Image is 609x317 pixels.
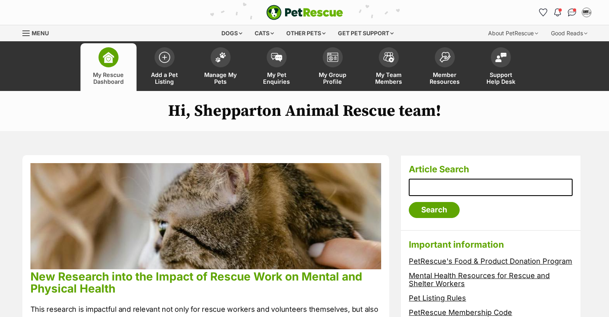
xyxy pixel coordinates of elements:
[537,6,593,19] ul: Account quick links
[215,52,226,63] img: manage-my-pets-icon-02211641906a0b7f246fdf0571729dbe1e7629f14944591b6c1af311fb30b64b.svg
[551,6,564,19] button: Notifications
[583,8,591,16] img: Shepparton Animal Rescue and Rehoming profile pic
[409,257,572,265] a: PetRescue's Food & Product Donation Program
[361,43,417,91] a: My Team Members
[417,43,473,91] a: Member Resources
[537,6,550,19] a: Favourites
[545,25,593,41] div: Good Reads
[266,5,343,20] a: PetRescue
[80,43,137,91] a: My Rescue Dashboard
[281,25,331,41] div: Other pets
[159,52,170,63] img: add-pet-listing-icon-0afa8454b4691262ce3f59096e99ab1cd57d4a30225e0717b998d2c9b9846f56.svg
[383,52,394,63] img: team-members-icon-5396bd8760b3fe7c0b43da4ab00e1e3bb1a5d9ba89233759b79545d2d3fc5d0d.svg
[409,164,573,175] h3: Article Search
[566,6,579,19] a: Conversations
[90,71,127,85] span: My Rescue Dashboard
[266,5,343,20] img: logo-e224e6f780fb5917bec1dbf3a21bbac754714ae5b6737aabdf751b685950b380.svg
[103,52,114,63] img: dashboard-icon-eb2f2d2d3e046f16d808141f083e7271f6b2e854fb5c12c21221c1fb7104beca.svg
[315,71,351,85] span: My Group Profile
[249,25,279,41] div: Cats
[193,43,249,91] a: Manage My Pets
[30,270,362,295] a: New Research into the Impact of Rescue Work on Mental and Physical Health
[216,25,248,41] div: Dogs
[327,52,338,62] img: group-profile-icon-3fa3cf56718a62981997c0bc7e787c4b2cf8bcc04b72c1350f741eb67cf2f40e.svg
[30,163,382,269] img: phpu68lcuz3p4idnkqkn.jpg
[305,43,361,91] a: My Group Profile
[439,52,450,63] img: member-resources-icon-8e73f808a243e03378d46382f2149f9095a855e16c252ad45f914b54edf8863c.svg
[409,294,466,302] a: Pet Listing Rules
[147,71,183,85] span: Add a Pet Listing
[32,30,49,36] span: Menu
[473,43,529,91] a: Support Help Desk
[409,202,460,218] input: Search
[332,25,399,41] div: Get pet support
[568,8,576,16] img: chat-41dd97257d64d25036548639549fe6c8038ab92f7586957e7f3b1b290dea8141.svg
[427,71,463,85] span: Member Resources
[554,8,561,16] img: notifications-46538b983faf8c2785f20acdc204bb7945ddae34d4c08c2a6579f10ce5e182be.svg
[482,25,544,41] div: About PetRescue
[137,43,193,91] a: Add a Pet Listing
[203,71,239,85] span: Manage My Pets
[409,271,550,288] a: Mental Health Resources for Rescue and Shelter Workers
[371,71,407,85] span: My Team Members
[409,308,512,317] a: PetRescue Membership Code
[495,52,506,62] img: help-desk-icon-fdf02630f3aa405de69fd3d07c3f3aa587a6932b1a1747fa1d2bba05be0121f9.svg
[259,71,295,85] span: My Pet Enquiries
[249,43,305,91] a: My Pet Enquiries
[483,71,519,85] span: Support Help Desk
[409,239,573,250] h3: Important information
[22,25,54,40] a: Menu
[271,53,282,62] img: pet-enquiries-icon-7e3ad2cf08bfb03b45e93fb7055b45f3efa6380592205ae92323e6603595dc1f.svg
[580,6,593,19] button: My account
